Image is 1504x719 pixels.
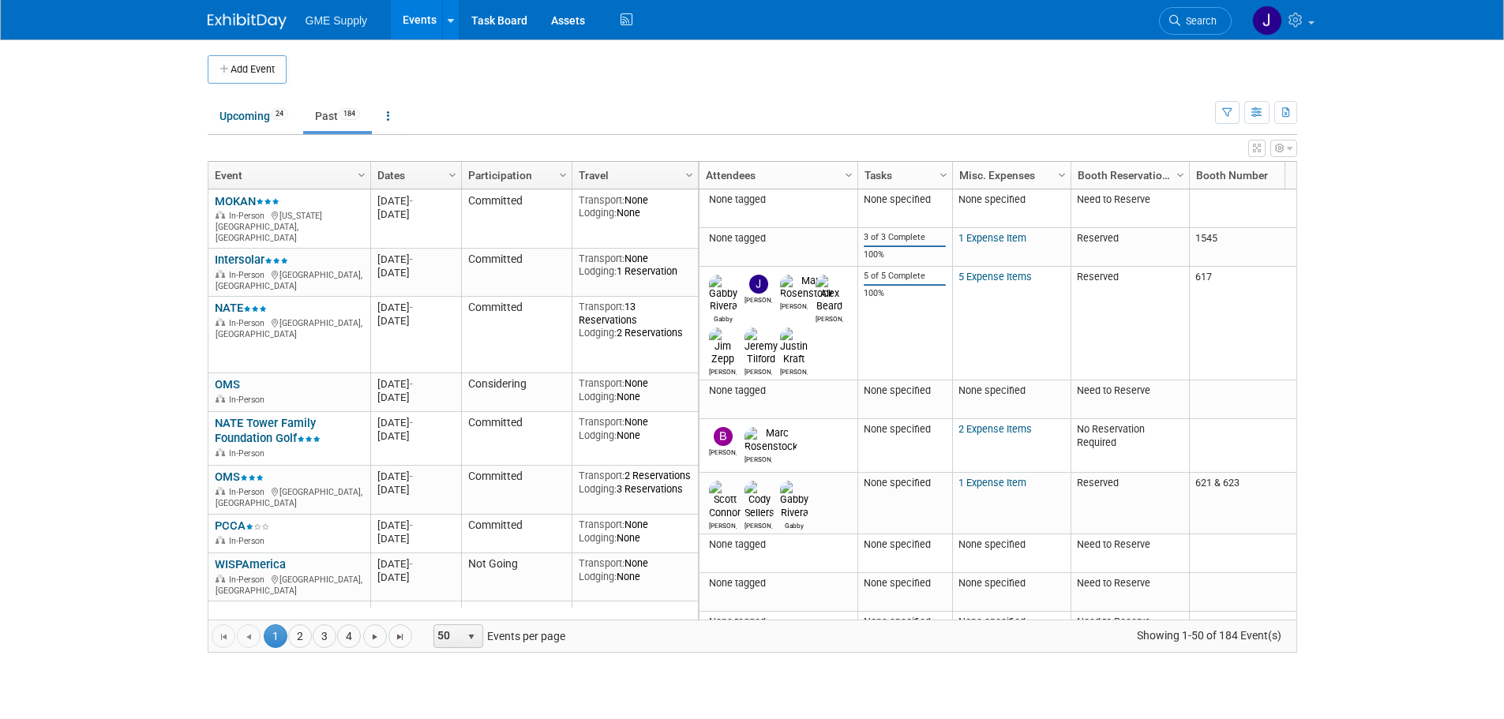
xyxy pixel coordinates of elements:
a: MasTec [215,606,280,620]
img: In-Person Event [216,270,225,278]
div: None specified [864,384,946,397]
span: Go to the next page [369,631,381,643]
div: [DATE] [377,606,454,620]
a: Participation [468,162,561,189]
img: Benjamin Bowman [714,427,733,446]
div: Cody Sellers [744,519,772,530]
a: Attendees [706,162,847,189]
div: [DATE] [377,429,454,443]
span: Transport: [579,301,624,313]
span: Transport: [579,253,624,264]
td: Committed [461,249,572,297]
div: 100% [864,288,946,299]
span: None specified [958,538,1026,550]
div: 3 of 3 Complete [864,232,946,243]
img: John Medina [1252,6,1282,36]
td: No Reservation Required [1071,419,1189,473]
td: Considering [461,373,572,412]
div: 100% [864,249,946,260]
a: WISPAmerica [215,557,286,571]
div: None tagged [705,384,851,397]
div: [DATE] [377,483,454,496]
a: Upcoming24 [208,101,300,131]
a: Dates [377,162,451,189]
td: Reserved [1071,473,1189,534]
td: Committed [461,466,572,515]
div: [DATE] [377,571,454,584]
div: [DATE] [377,519,454,532]
span: Lodging: [579,265,617,277]
a: Travel [579,162,688,189]
div: 2 Reservations 3 Reservations [579,470,691,495]
td: Committed [461,189,572,249]
a: Booth Reservation Status [1078,162,1179,189]
a: 5 Expense Items [958,271,1032,283]
div: [DATE] [377,532,454,545]
a: Column Settings [554,162,572,185]
span: Transport: [579,606,624,618]
img: Jim Zepp [709,328,737,365]
a: NATE [215,301,267,315]
span: Lodging: [579,391,617,403]
img: Scott Connor [709,481,741,519]
td: Committed [461,297,572,373]
span: 1 [264,624,287,648]
td: Committed [461,601,572,650]
div: Jeremy Tilford [744,365,772,376]
span: In-Person [229,395,269,405]
span: - [410,378,413,390]
span: Go to the last page [394,631,407,643]
span: Column Settings [1056,169,1068,182]
span: - [410,470,413,482]
a: OMS [215,470,264,484]
img: In-Person Event [216,487,225,495]
a: 4 [337,624,361,648]
img: Gabby Rivera [709,275,737,313]
span: 50 [434,625,461,647]
div: None specified [864,477,946,489]
span: - [410,558,413,570]
div: [DATE] [377,301,454,314]
div: JOHN LAMOND [744,294,772,304]
div: None 1 Reservation [579,253,691,278]
span: In-Person [229,211,269,221]
img: In-Person Event [216,536,225,544]
span: Lodging: [579,429,617,441]
span: Transport: [579,557,624,569]
div: None specified [864,538,946,551]
span: Events per page [413,624,581,648]
span: Lodging: [579,483,617,495]
div: None tagged [705,616,851,628]
a: Column Settings [1172,162,1189,185]
td: Need to Reserve [1071,612,1189,650]
a: Search [1159,7,1232,35]
a: NATE Tower Family Foundation Golf [215,416,321,445]
div: Marc Rosenstock [744,453,772,463]
span: Showing 1-50 of 184 Event(s) [1122,624,1296,646]
div: [GEOGRAPHIC_DATA], [GEOGRAPHIC_DATA] [215,485,363,508]
img: ExhibitDay [208,13,287,29]
a: Column Settings [444,162,461,185]
img: Cody Sellers [744,481,775,519]
img: Gabby Rivera [780,481,808,519]
a: Go to the last page [388,624,412,648]
span: Go to the previous page [242,631,255,643]
img: In-Person Event [216,211,225,219]
div: [DATE] [377,470,454,483]
span: In-Person [229,536,269,546]
img: In-Person Event [216,395,225,403]
span: In-Person [229,487,269,497]
button: Add Event [208,55,287,84]
div: [US_STATE][GEOGRAPHIC_DATA], [GEOGRAPHIC_DATA] [215,208,363,243]
img: Marc Rosenstock [780,275,833,300]
span: GME Supply [306,14,368,27]
span: Transport: [579,377,624,389]
span: Column Settings [683,169,696,182]
div: None specified [864,423,946,436]
div: Marc Rosenstock [780,300,808,310]
img: Justin Kraft [780,328,808,365]
a: 3 [313,624,336,648]
div: Gabby Rivera [780,519,808,530]
td: Need to Reserve [1071,534,1189,573]
td: Need to Reserve [1071,380,1189,419]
